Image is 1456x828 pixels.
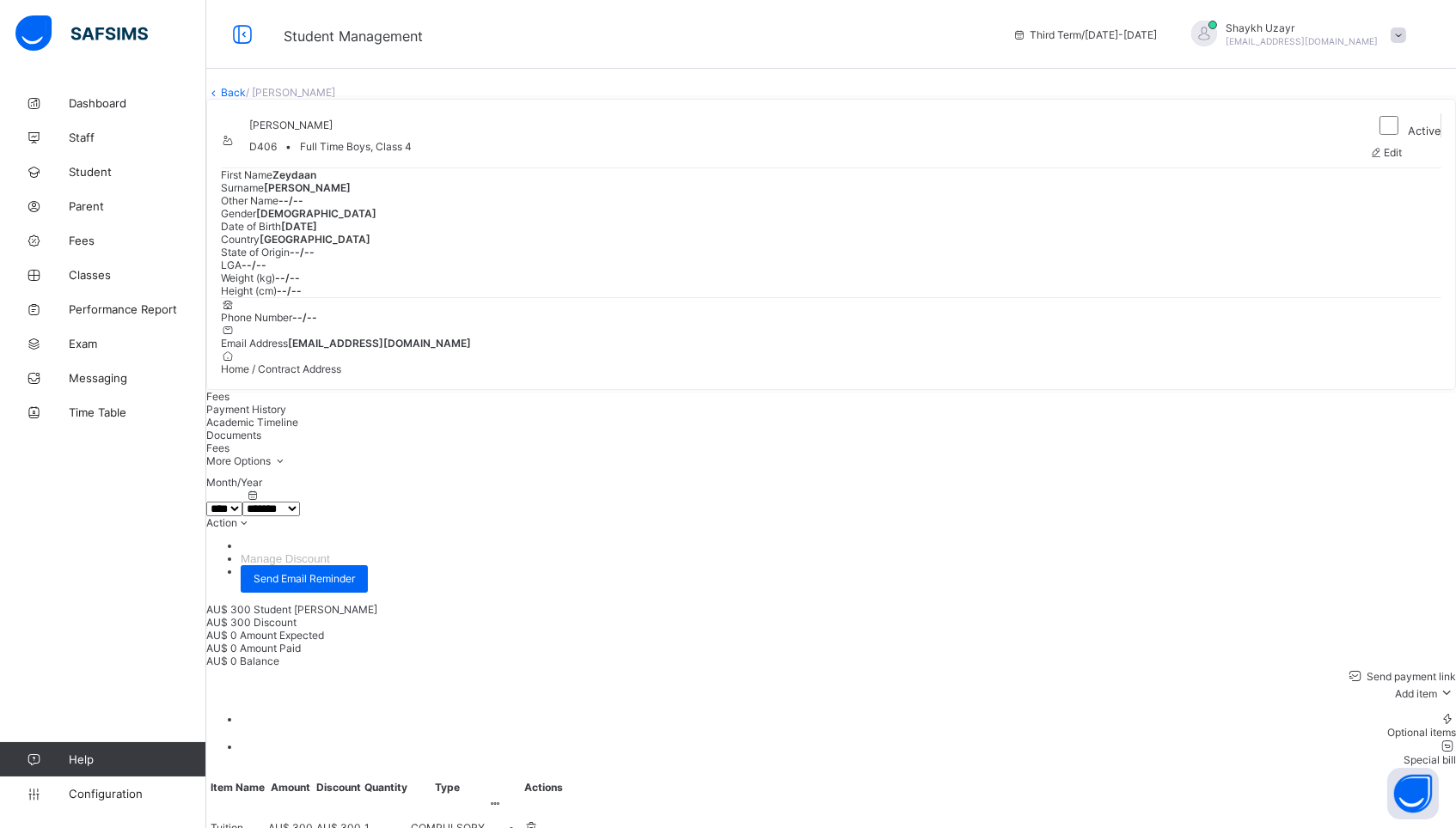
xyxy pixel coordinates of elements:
th: Type [410,780,486,795]
span: Student [PERSON_NAME] [254,603,377,616]
span: Parent [69,199,206,213]
span: [DEMOGRAPHIC_DATA] [256,207,376,220]
span: Fees [69,234,206,247]
span: Phone Number [221,311,292,324]
span: [EMAIL_ADDRESS][DOMAIN_NAME] [1226,36,1378,46]
span: Send payment link [1364,670,1456,683]
span: [PERSON_NAME] [249,119,333,131]
span: AU$ 300 [206,616,251,629]
span: Other Name [221,194,278,207]
span: --/-- [290,246,315,259]
span: Student [69,165,206,179]
span: / [PERSON_NAME] [246,86,335,99]
span: Shaykh Uzayr [1226,21,1378,34]
span: --/-- [278,194,303,207]
span: Email Address [221,337,288,350]
span: Add item [1395,687,1437,700]
span: Amount Expected [240,629,324,642]
li: dropdown-list-item-text-1 [241,552,1456,565]
span: Country [221,233,260,246]
span: --/-- [275,271,300,284]
span: More Options [206,454,288,467]
li: dropdown-list-item-undefined-0 [241,539,1456,552]
span: --/-- [292,311,317,324]
span: Fees [206,390,229,403]
span: Month/Year [206,476,262,489]
span: session/term information [1012,28,1157,41]
span: Discount [254,616,297,629]
span: Performance Report [69,302,206,316]
span: AU$ 0 [206,629,237,642]
span: Date of Birth [221,220,281,233]
th: Discount [315,780,362,795]
th: Quantity [364,780,408,795]
span: Documents [206,429,261,441]
div: Optional items [241,726,1456,739]
th: Amount [267,780,314,795]
span: [PERSON_NAME] [264,181,351,194]
span: Staff [69,131,206,144]
span: [EMAIL_ADDRESS][DOMAIN_NAME] [288,337,471,350]
span: Student Management [284,27,423,45]
span: Action [206,516,237,529]
span: AU$ 0 [206,654,237,667]
span: Dashboard [69,96,206,110]
span: Classes [69,268,206,282]
span: Send Email Reminder [254,572,355,585]
span: Configuration [69,787,205,801]
span: [GEOGRAPHIC_DATA] [260,233,370,246]
span: --/-- [277,284,302,297]
th: Actions [487,780,601,795]
span: --/-- [242,259,266,271]
span: First Name [221,168,272,181]
th: Item Name [210,780,266,795]
span: Messaging [69,371,206,385]
span: Balance [240,654,279,667]
button: Manage Discount [241,552,330,565]
span: Active [1408,125,1441,137]
span: Edit [1384,146,1402,159]
div: ShaykhUzayr [1174,21,1415,49]
span: D406 [249,140,277,153]
span: Academic Timeline [206,416,298,429]
span: Amount Paid [240,642,301,654]
div: • [249,140,412,153]
span: Home / Contract Address [221,362,341,375]
span: LGA [221,259,242,271]
span: Height (cm) [221,284,277,297]
li: dropdown-list-item-text-2 [241,565,1456,593]
span: [DATE] [281,220,317,233]
span: Help [69,752,205,766]
span: AU$ 300 [206,603,251,616]
span: Exam [69,337,206,350]
span: Weight (kg) [221,271,275,284]
img: safsims [15,15,148,52]
span: Full Time Boys, Class 4 [300,140,412,153]
span: Zeydaan [272,168,316,181]
span: Time Table [69,405,206,419]
div: Special bill [241,753,1456,766]
button: Open asap [1387,768,1439,819]
span: AU$ 0 [206,642,237,654]
span: Gender [221,207,256,220]
a: Back [221,86,246,99]
span: Fees [206,441,229,454]
span: Payment History [206,403,286,416]
span: Surname [221,181,264,194]
span: State of Origin [221,246,290,259]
